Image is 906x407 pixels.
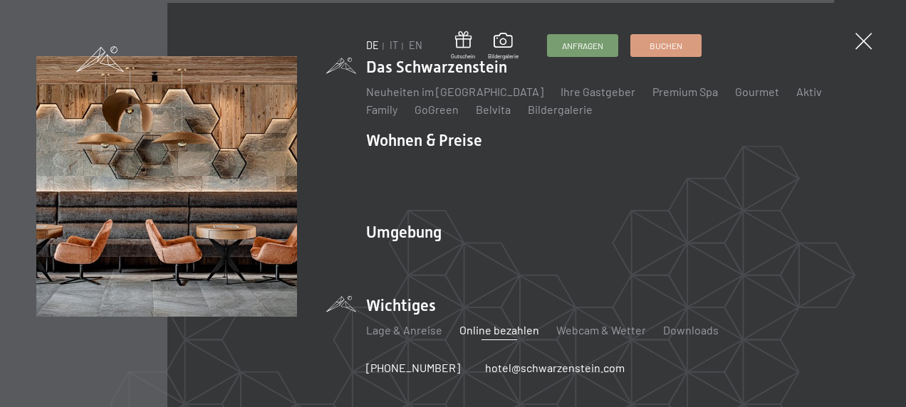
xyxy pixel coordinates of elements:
[366,102,397,116] a: Family
[451,31,475,60] a: Gutschein
[459,323,539,337] a: Online bezahlen
[488,53,519,60] span: Bildergalerie
[366,361,460,374] span: [PHONE_NUMBER]
[663,323,719,337] a: Downloads
[409,39,422,51] a: EN
[528,102,593,116] a: Bildergalerie
[652,85,718,98] a: Premium Spa
[631,35,701,56] a: Buchen
[415,102,459,116] a: GoGreen
[562,40,603,52] span: Anfragen
[366,323,442,337] a: Lage & Anreise
[556,323,646,337] a: Webcam & Wetter
[735,85,779,98] a: Gourmet
[548,35,618,56] a: Anfragen
[485,360,625,376] a: hotel@schwarzenstein.com
[390,39,398,51] a: IT
[488,33,519,60] a: Bildergalerie
[561,85,635,98] a: Ihre Gastgeber
[366,39,379,51] a: DE
[451,53,475,60] span: Gutschein
[366,85,543,98] a: Neuheiten im [GEOGRAPHIC_DATA]
[476,102,511,116] a: Belvita
[36,56,297,317] img: Wellnesshotels - Bar - Spieltische - Kinderunterhaltung
[796,85,822,98] a: Aktiv
[366,360,460,376] a: [PHONE_NUMBER]
[650,40,682,52] span: Buchen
